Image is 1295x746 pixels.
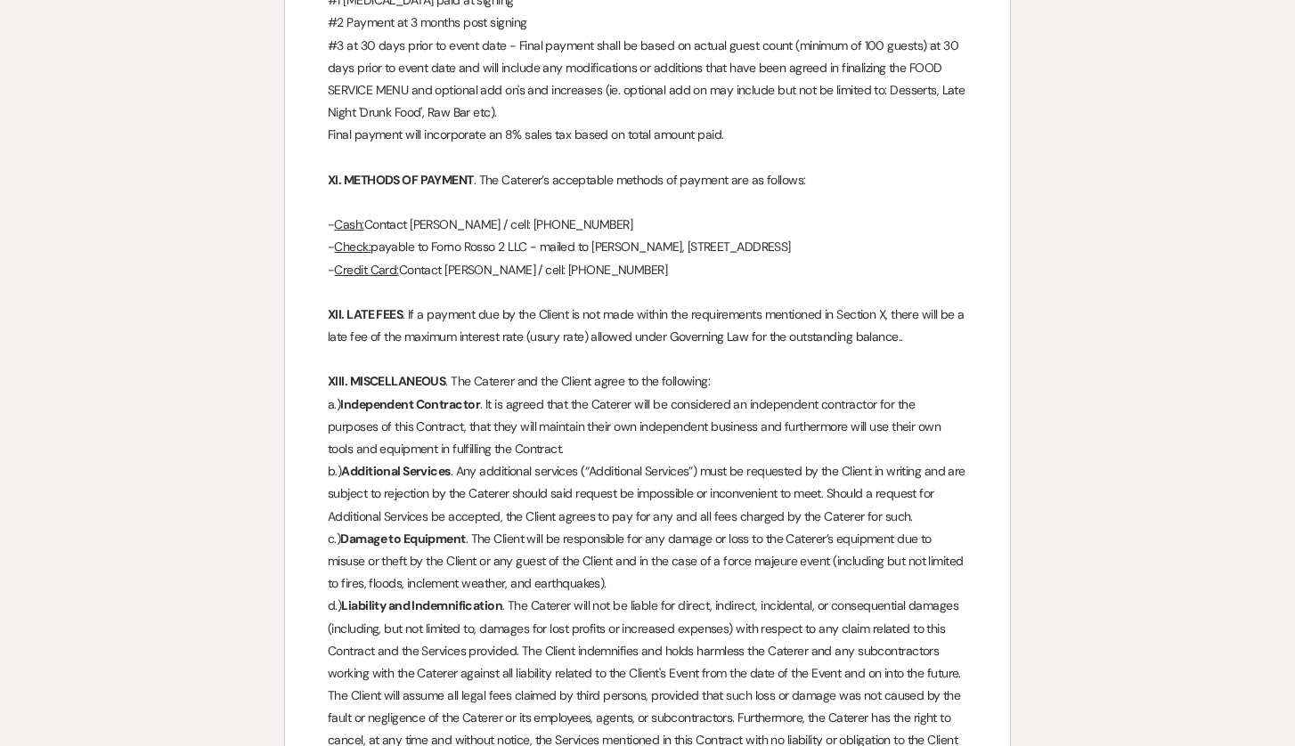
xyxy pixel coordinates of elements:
[328,35,967,125] p: #3 at 30 days prior to event date - Final payment shall be based on actual guest count (minimum o...
[341,463,450,479] strong: Additional Services
[334,239,371,255] u: Check:
[340,396,480,412] strong: Independent Contractor
[328,214,967,236] p: - Contact [PERSON_NAME] / cell: [PHONE_NUMBER]
[328,236,967,258] p: - payable to Forno Rosso 2 LLC - mailed to [PERSON_NAME], [STREET_ADDRESS]
[328,169,967,191] p: . The Caterer’s acceptable methods of payment are as follows:
[328,460,967,528] p: b.) . Any additional services (“Additional Services”) must be requested by the Client in writing ...
[341,597,502,613] strong: Liability and Indemnification
[328,259,967,281] p: - Contact [PERSON_NAME] / cell: [PHONE_NUMBER]
[334,262,398,278] u: Credit Card:
[328,370,967,393] p: . The Caterer and the Client agree to the following:
[328,124,967,146] p: Final payment will incorporate an 8% sales tax based on total amount paid.
[328,12,967,34] p: #2 Payment at 3 months post signing
[328,306,403,322] strong: XII. LATE FEES
[334,216,363,232] u: Cash:
[328,172,474,188] strong: XI. METHODS OF PAYMENT
[328,528,967,596] p: c.) . The Client will be responsible for any damage or loss to the Caterer’s equipment due to mis...
[328,304,967,348] p: . If a payment due by the Client is not made within the requirements mentioned in Section X, ther...
[340,531,465,547] strong: Damage to Equipment
[328,393,967,461] p: a.) . It is agreed that the Caterer will be considered an independent contractor for the purposes...
[328,373,445,389] strong: XIII. MISCELLANEOUS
